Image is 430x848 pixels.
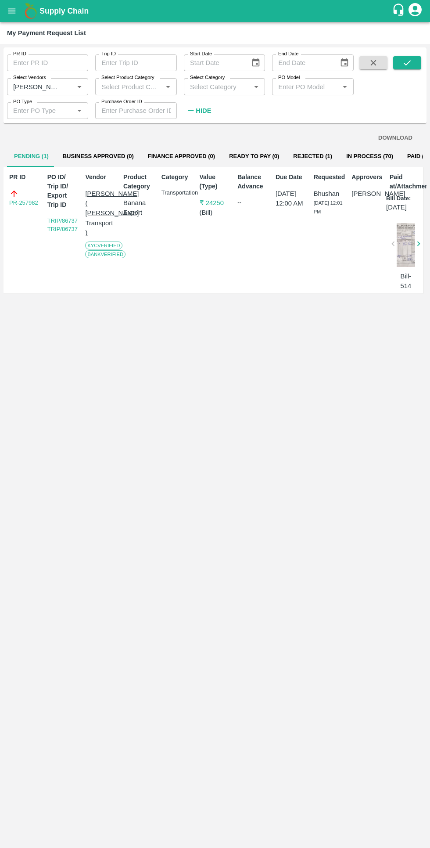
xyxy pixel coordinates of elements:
[161,189,193,197] p: Transportation
[141,146,222,167] button: Finance Approved (0)
[123,173,154,191] p: Product Category
[123,198,154,218] p: Banana Export
[13,74,46,81] label: Select Vendors
[184,103,214,118] button: Hide
[47,173,79,209] p: PO ID/ Trip ID/ Export Trip ID
[278,74,300,81] label: PO Model
[162,81,174,92] button: Open
[74,105,85,116] button: Open
[237,198,269,207] div: --
[275,81,336,92] input: Enter PO Model
[386,202,407,212] p: [DATE]
[392,3,407,19] div: customer-support
[237,173,269,191] p: Balance Advance
[251,81,262,92] button: Open
[276,173,307,182] p: Due Date
[200,208,231,217] p: ( Bill )
[56,146,141,167] button: Business Approved (0)
[85,242,122,249] span: KYC Verified
[351,189,383,198] p: [PERSON_NAME]
[101,74,154,81] label: Select Product Category
[278,51,298,58] label: End Date
[339,146,400,167] button: In Process (70)
[186,81,248,92] input: Select Category
[7,27,86,39] div: My Payment Request List
[95,54,176,71] input: Enter Trip ID
[190,51,212,58] label: Start Date
[9,198,38,207] a: PR-257982
[386,195,411,203] p: Bill Date:
[314,200,343,214] span: [DATE] 12:01 PM
[276,189,307,209] p: [DATE] 12:00 AM
[85,173,116,182] p: Vendor
[339,81,351,92] button: Open
[222,146,286,167] button: Ready To Pay (0)
[184,54,244,71] input: Start Date
[190,74,225,81] label: Select Category
[375,130,416,146] button: DOWNLOAD
[407,2,423,20] div: account of current user
[13,98,32,105] label: PO Type
[39,5,392,17] a: Supply Chain
[351,173,383,182] p: Approvers
[390,173,421,191] p: Paid at/Attachments
[336,54,353,71] button: Choose date
[286,146,339,167] button: Rejected (1)
[7,54,88,71] input: Enter PR ID
[200,173,231,191] p: Value (Type)
[95,102,176,119] input: Enter Purchase Order ID
[196,107,211,114] strong: Hide
[161,173,193,182] p: Category
[85,250,125,258] span: Bank Verified
[397,271,415,291] p: Bill-514
[13,51,26,58] label: PR ID
[10,81,60,92] input: Select Vendor
[247,54,264,71] button: Choose date
[2,1,22,21] button: open drawer
[101,98,142,105] label: Purchase Order ID
[98,81,159,92] input: Select Product Category
[272,54,332,71] input: End Date
[22,2,39,20] img: logo
[314,173,345,182] p: Requested
[10,105,71,116] input: Enter PO Type
[39,7,89,15] b: Supply Chain
[314,189,345,198] p: Bhushan
[7,146,56,167] button: Pending (1)
[47,217,78,233] a: TRIP/86737 TRIP/86737
[9,173,40,182] p: PR ID
[200,198,231,208] p: ₹ 24250
[101,51,116,58] label: Trip ID
[85,189,116,238] p: [PERSON_NAME] ( [PERSON_NAME] Transport )
[74,81,85,92] button: Open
